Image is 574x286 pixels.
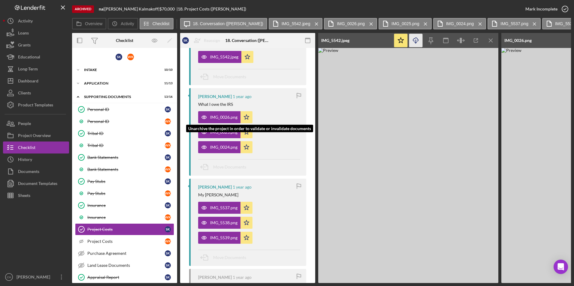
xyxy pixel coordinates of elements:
div: Dashboard [18,75,38,88]
button: SKReassign [179,34,226,46]
a: Pay StubsSK [75,175,174,187]
div: IMG_5542.jpeg [210,55,238,59]
label: Overview [85,21,102,26]
div: S K [165,154,171,160]
a: Project CostsWK [75,235,174,247]
label: IMG_0026.png [337,21,365,26]
button: IMG_0026.png [198,111,252,123]
div: Archived [72,5,94,13]
button: Overview [72,18,106,29]
label: Activity [121,21,134,26]
div: Project Costs [87,239,165,244]
a: InsuranceSK [75,199,174,211]
div: [PERSON_NAME] [15,271,54,285]
div: | [99,7,104,11]
div: Open Intercom Messenger [554,260,568,274]
button: IMG_5542.jpeg [269,18,323,29]
label: Checklist [153,21,170,26]
div: Document Templates [18,177,57,191]
div: Pay Stubs [87,179,165,184]
div: S K [165,178,171,184]
div: IMG_0026.png [504,38,532,43]
div: History [18,153,32,167]
button: Dashboard [3,75,69,87]
div: 11 / 13 [162,82,173,85]
div: Application [84,82,158,85]
div: S K [165,250,171,256]
label: IMG_5542.jpeg [282,21,310,26]
div: Purchase Agreement [87,251,165,256]
div: 10 / 10 [162,68,173,72]
div: S K [165,106,171,112]
div: S K [165,226,171,232]
a: Pay StubsWK [75,187,174,199]
div: Personal ID [87,119,165,124]
div: IMG_5537.png [210,205,237,210]
span: Move Documents [213,164,246,169]
div: IMG_0026.png [210,115,237,120]
div: IMG_5542.jpeg [321,38,349,43]
div: Grants [18,39,31,52]
div: People [18,118,31,131]
a: InsuranceWK [75,211,174,223]
label: IMG_0024.png [446,21,474,26]
label: IMG_0025.png [391,21,419,26]
div: W K [165,166,171,172]
button: 18. Conversation ([PERSON_NAME]) [180,18,267,29]
button: Project Overview [3,130,69,142]
a: Personal IDWK [75,115,174,127]
a: Purchase AgreementSK [75,247,174,259]
div: Pay Stubs [87,191,165,196]
div: W K [165,190,171,196]
div: | 18. Project Costs ([PERSON_NAME]) [177,7,246,11]
a: Educational [3,51,69,63]
div: Project Overview [18,130,51,143]
div: Educational [18,51,40,64]
button: IMG_5537.png [488,18,541,29]
button: IMG_0024.png [433,18,486,29]
div: Intake [84,68,158,72]
div: IMG_0024.png [210,145,237,150]
div: 18. Conversation ([PERSON_NAME]) [225,38,270,43]
div: W K [127,54,134,60]
div: Tribal ID [87,131,165,136]
a: Bank StatementsWK [75,163,174,175]
button: IMG_0025.png [198,126,252,138]
a: Documents [3,165,69,177]
button: Sheets [3,189,69,201]
div: Clients [18,87,31,100]
div: W K [165,238,171,244]
a: Project CostsSK [75,223,174,235]
div: Tribal ID [87,143,165,148]
button: Product Templates [3,99,69,111]
a: Land Lease DocumentsSK [75,259,174,271]
a: People [3,118,69,130]
a: Tribal IDSK [75,127,174,139]
a: Long-Term [3,63,69,75]
button: Grants [3,39,69,51]
button: Clients [3,87,69,99]
button: Mark Incomplete [519,3,571,15]
div: What I owe the IRS [198,102,233,107]
button: Checklist [140,18,174,29]
button: IMG_5542.jpeg [198,51,253,63]
a: Activity [3,15,69,27]
a: Document Templates [3,177,69,189]
span: Move Documents [213,255,246,260]
div: Insurance [87,203,165,208]
div: Loans [18,27,29,40]
div: Activity [18,15,33,28]
time: 2024-08-27 15:30 [233,94,252,99]
label: 18. Conversation ([PERSON_NAME]) [193,21,263,26]
label: IMG_5537.png [500,21,528,26]
div: IMG_5538.png [210,220,237,225]
div: Insurance [87,215,165,220]
div: S K [165,202,171,208]
div: S K [182,37,189,44]
button: Move Documents [198,250,252,265]
a: Personal IDSK [75,103,174,115]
